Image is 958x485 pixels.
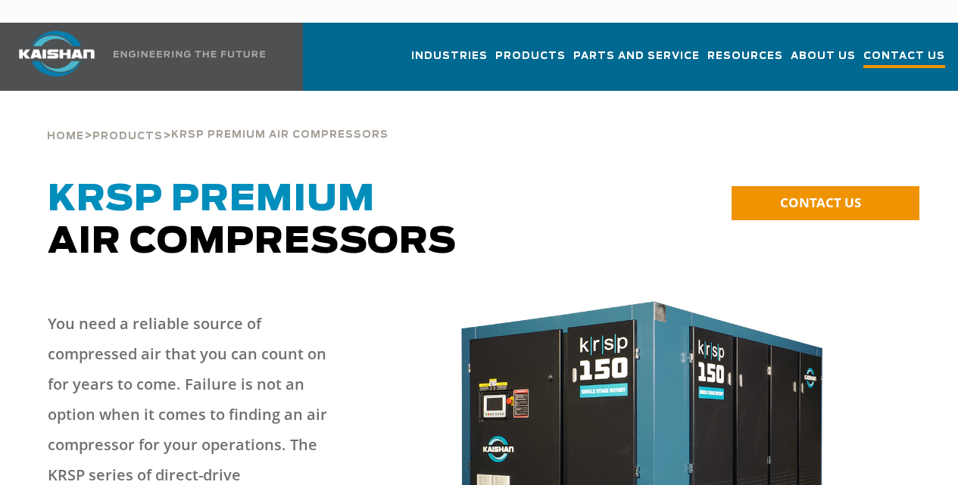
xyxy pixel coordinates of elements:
span: Products [92,132,163,141]
a: Products [495,36,566,88]
span: Parts and Service [573,48,700,65]
span: Industries [411,48,488,65]
span: CONTACT US [780,194,861,211]
span: KRSP Premium [48,182,375,218]
a: Contact Us [863,36,945,91]
span: Contact Us [863,48,945,68]
a: CONTACT US [732,186,919,220]
a: About Us [791,36,856,88]
a: Products [92,129,163,142]
a: Parts and Service [573,36,700,88]
span: Home [47,132,84,141]
div: > > [47,91,389,148]
a: Home [47,129,84,142]
img: Engineering the future [114,51,265,58]
span: Products [495,48,566,65]
span: About Us [791,48,856,65]
a: Resources [707,36,783,88]
span: krsp premium air compressors [171,130,389,140]
span: Resources [707,48,783,65]
span: Air Compressors [48,182,457,260]
a: Industries [411,36,488,88]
